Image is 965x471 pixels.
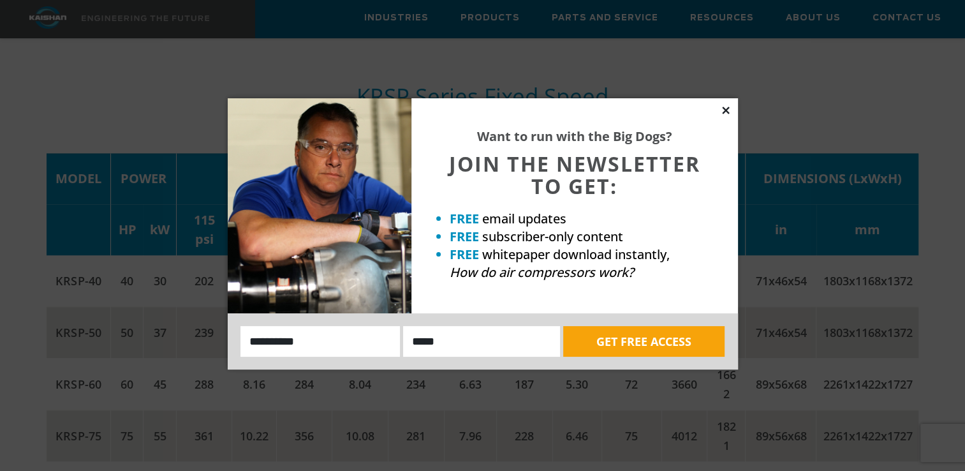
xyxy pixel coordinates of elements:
[482,228,623,245] span: subscriber-only content
[563,326,725,357] button: GET FREE ACCESS
[450,228,479,245] strong: FREE
[450,246,479,263] strong: FREE
[477,128,672,145] strong: Want to run with the Big Dogs?
[482,246,670,263] span: whitepaper download instantly,
[450,210,479,227] strong: FREE
[240,326,401,357] input: Name:
[450,264,634,281] em: How do air compressors work?
[403,326,560,357] input: Email
[449,150,700,200] span: JOIN THE NEWSLETTER TO GET:
[720,105,732,116] button: Close
[482,210,566,227] span: email updates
